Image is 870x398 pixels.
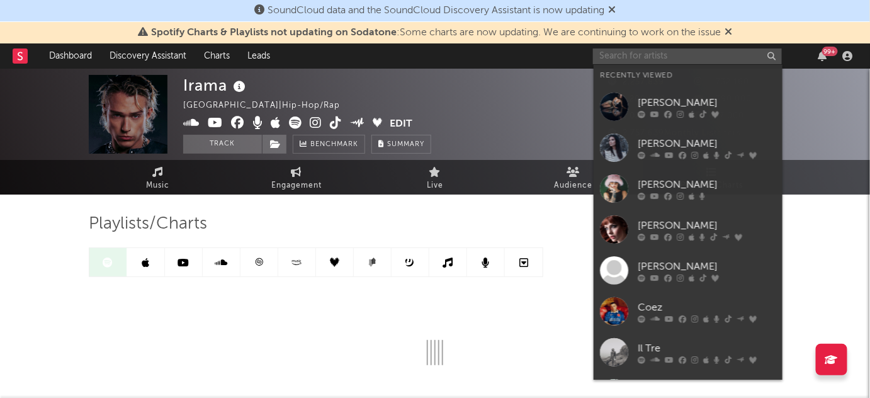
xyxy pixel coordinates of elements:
[594,86,782,127] a: [PERSON_NAME]
[594,250,782,291] a: [PERSON_NAME]
[390,117,413,132] button: Edit
[594,127,782,168] a: [PERSON_NAME]
[822,47,838,56] div: 99 +
[594,332,782,373] a: Il Tre
[40,43,101,69] a: Dashboard
[638,300,776,315] div: Coez
[638,341,776,356] div: Il Tre
[818,51,827,61] button: 99+
[366,160,504,195] a: Live
[101,43,195,69] a: Discovery Assistant
[427,178,443,193] span: Live
[638,177,776,192] div: [PERSON_NAME]
[293,135,365,154] a: Benchmark
[594,209,782,250] a: [PERSON_NAME]
[594,168,782,209] a: [PERSON_NAME]
[594,291,782,332] a: Coez
[638,218,776,233] div: [PERSON_NAME]
[555,178,593,193] span: Audience
[371,135,431,154] button: Summary
[310,137,358,152] span: Benchmark
[600,68,776,83] div: Recently Viewed
[504,160,643,195] a: Audience
[195,43,239,69] a: Charts
[151,28,721,38] span: : Some charts are now updating. We are continuing to work on the issue
[638,136,776,151] div: [PERSON_NAME]
[239,43,279,69] a: Leads
[725,28,732,38] span: Dismiss
[638,95,776,110] div: [PERSON_NAME]
[183,98,354,113] div: [GEOGRAPHIC_DATA] | Hip-Hop/Rap
[268,6,604,16] span: SoundCloud data and the SoundCloud Discovery Assistant is now updating
[183,75,249,96] div: Irama
[89,217,207,232] span: Playlists/Charts
[89,160,227,195] a: Music
[151,28,397,38] span: Spotify Charts & Playlists not updating on Sodatone
[593,48,782,64] input: Search for artists
[608,6,616,16] span: Dismiss
[227,160,366,195] a: Engagement
[147,178,170,193] span: Music
[387,141,424,148] span: Summary
[638,259,776,274] div: [PERSON_NAME]
[271,178,322,193] span: Engagement
[183,135,262,154] button: Track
